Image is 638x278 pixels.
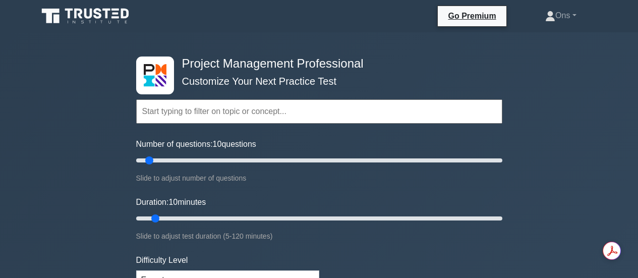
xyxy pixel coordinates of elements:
[136,196,206,208] label: Duration: minutes
[521,6,600,26] a: Ons
[136,99,502,124] input: Start typing to filter on topic or concept...
[178,57,453,71] h4: Project Management Professional
[168,198,178,206] span: 10
[136,230,502,242] div: Slide to adjust test duration (5-120 minutes)
[213,140,222,148] span: 10
[136,172,502,184] div: Slide to adjust number of questions
[442,10,502,22] a: Go Premium
[136,138,256,150] label: Number of questions: questions
[136,254,188,266] label: Difficulty Level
